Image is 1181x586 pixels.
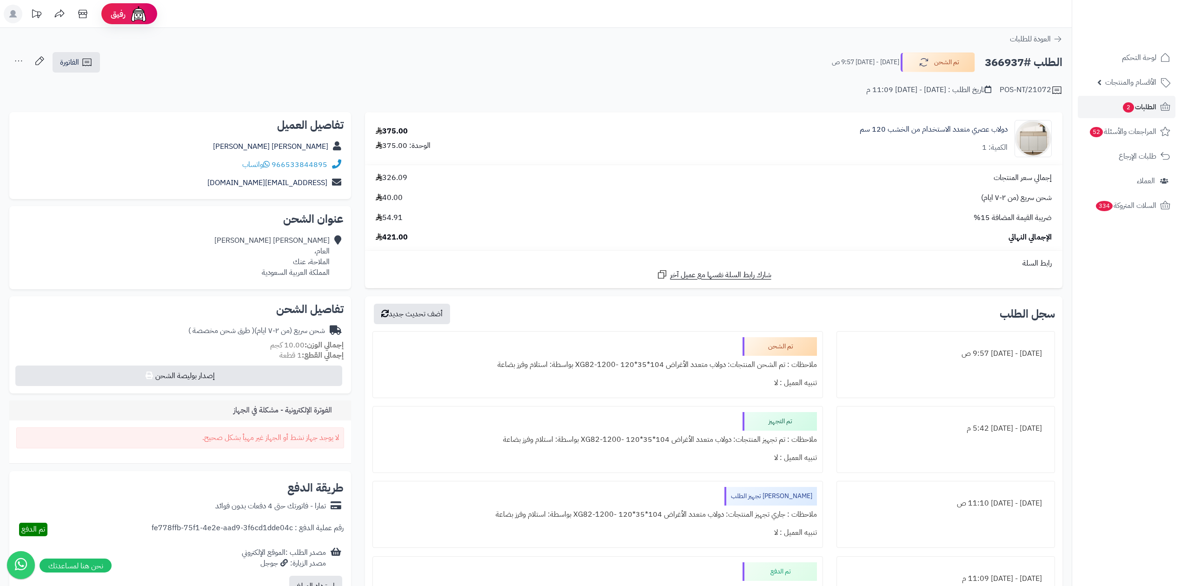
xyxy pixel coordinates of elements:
span: شارك رابط السلة نفسها مع عميل آخر [670,270,771,280]
div: 375.00 [376,126,408,137]
span: الأقسام والمنتجات [1105,76,1156,89]
h2: الطلب #366937 [985,53,1062,72]
span: تم الدفع [21,524,45,535]
div: POS-NT/21072 [1000,85,1062,96]
span: ( طرق شحن مخصصة ) [188,325,254,336]
span: 52 [1090,127,1103,137]
div: تنبيه العميل : لا [378,374,817,392]
a: العودة للطلبات [1010,33,1062,45]
h3: سجل الطلب [1000,308,1055,320]
div: تنبيه العميل : لا [378,449,817,467]
span: طلبات الإرجاع [1119,150,1156,163]
a: شارك رابط السلة نفسها مع عميل آخر [657,269,771,280]
a: لوحة التحكم [1078,47,1175,69]
a: [PERSON_NAME] [PERSON_NAME] [213,141,328,152]
button: إصدار بوليصة الشحن [15,366,342,386]
div: مصدر الطلب :الموقع الإلكتروني [242,547,326,569]
div: تم الشحن [743,337,817,356]
div: ملاحظات : تم الشحن المنتجات: دولاب متعدد الأغراض 104*35*120 -XG82-1200 بواسطة: استلام وفرز بضاعة [378,356,817,374]
a: واتساب [242,159,270,170]
small: 1 قطعة [279,350,344,361]
span: الفاتورة [60,57,79,68]
div: تم الدفع [743,562,817,581]
img: ai-face.png [129,5,148,23]
div: رقم عملية الدفع : fe778ffb-75f1-4e2e-aad9-3f6cd1dde04c [152,523,344,536]
a: طلبات الإرجاع [1078,145,1175,167]
div: رابط السلة [369,258,1059,269]
small: 10.00 كجم [270,340,344,351]
a: الطلبات2 [1078,96,1175,118]
span: العودة للطلبات [1010,33,1051,45]
div: تاريخ الطلب : [DATE] - [DATE] 11:09 م [866,85,991,95]
span: 326.09 [376,173,407,183]
span: 40.00 [376,193,403,203]
div: ملاحظات : تم تجهيز المنتجات: دولاب متعدد الأغراض 104*35*120 -XG82-1200 بواسطة: استلام وفرز بضاعة [378,431,817,449]
span: الطلبات [1122,100,1156,113]
span: المراجعات والأسئلة [1089,125,1156,138]
div: مصدر الزيارة: جوجل [242,558,326,569]
div: الوحدة: 375.00 [376,140,431,151]
div: تنبيه العميل : لا [378,524,817,542]
span: الإجمالي النهائي [1008,232,1052,243]
a: السلات المتروكة334 [1078,194,1175,217]
div: [DATE] - [DATE] 5:42 م [843,420,1049,438]
div: تمارا - فاتورتك حتى 4 دفعات بدون فوائد [215,501,326,512]
span: إجمالي سعر المنتجات [994,173,1052,183]
div: [DATE] - [DATE] 11:10 ص [843,494,1049,513]
span: 334 [1096,201,1113,211]
div: الكمية: 1 [982,142,1008,153]
a: العملاء [1078,170,1175,192]
span: العملاء [1137,174,1155,187]
button: تم الشحن [901,53,975,72]
div: لا يوجد جهاز نشط أو الجهاز غير مهيأ بشكل صحيح. [16,427,344,448]
a: دولاب عصري متعدد الاستخدام من الخشب 120 سم [860,124,1008,135]
h2: عنوان الشحن [17,213,344,225]
span: السلات المتروكة [1095,199,1156,212]
span: 2 [1123,102,1134,113]
img: 1752738585-1-90x90.jpg [1015,120,1051,157]
img: logo-2.png [1118,26,1172,46]
a: المراجعات والأسئلة52 [1078,120,1175,143]
span: رفيق [111,8,126,20]
span: 421.00 [376,232,408,243]
strong: إجمالي الوزن: [305,340,344,351]
div: [DATE] - [DATE] 9:57 ص [843,345,1049,363]
a: 966533844895 [272,159,327,170]
a: الفاتورة [53,52,100,73]
a: [EMAIL_ADDRESS][DOMAIN_NAME] [207,177,327,188]
span: 54.91 [376,213,403,223]
span: لوحة التحكم [1122,51,1156,64]
div: شحن سريع (من ٢-٧ ايام) [188,326,325,336]
span: شحن سريع (من ٢-٧ ايام) [981,193,1052,203]
small: [DATE] - [DATE] 9:57 ص [832,58,899,67]
h2: تفاصيل العميل [17,120,344,131]
button: أضف تحديث جديد [374,304,450,324]
span: ضريبة القيمة المضافة 15% [974,213,1052,223]
h2: تفاصيل الشحن [17,304,344,315]
div: ملاحظات : جاري تجهيز المنتجات: دولاب متعدد الأغراض 104*35*120 -XG82-1200 بواسطة: استلام وفرز بضاعة [378,506,817,524]
div: [PERSON_NAME] تجهيز الطلب [724,487,817,506]
div: تم التجهيز [743,412,817,431]
strong: إجمالي القطع: [302,350,344,361]
a: تحديثات المنصة [25,5,48,26]
h2: طريقة الدفع [287,482,344,493]
div: [PERSON_NAME] [PERSON_NAME] العام، الملاحة، عنك المملكة العربية السعودية [214,235,330,278]
h3: الفوترة الإلكترونية - مشكلة في الجهاز [233,406,344,415]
